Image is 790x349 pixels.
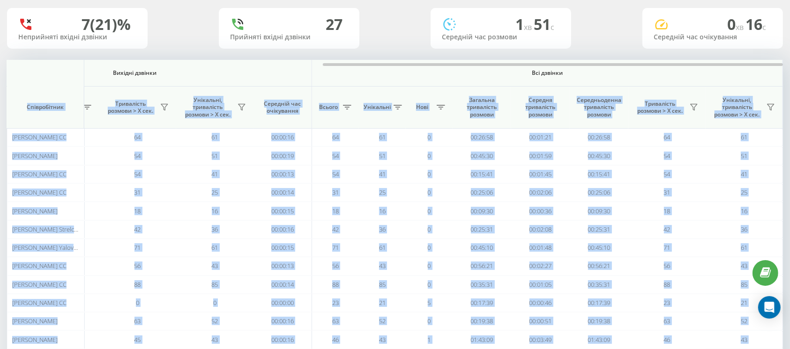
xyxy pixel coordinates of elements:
td: 00:02:08 [511,220,570,239]
span: 85 [379,280,386,289]
div: Неприйняті вхідні дзвінки [18,33,136,41]
span: c [762,22,766,32]
span: Співробітник [15,103,76,111]
span: 61 [379,133,386,141]
span: Середній час очікування [261,100,305,115]
span: Нові [410,103,434,111]
span: 61 [379,243,386,252]
span: 0 [213,298,216,307]
td: 00:00:46 [511,294,570,312]
span: 43 [379,335,386,344]
span: 71 [332,243,339,252]
td: 00:00:14 [253,183,312,202]
td: 00:26:58 [570,128,628,146]
span: 46 [332,335,339,344]
span: 63 [332,317,339,325]
span: 16 [745,14,766,34]
span: 88 [332,280,339,289]
span: [PERSON_NAME] [12,207,58,215]
span: 36 [212,225,218,233]
td: 00:00:13 [253,257,312,275]
span: 45 [134,335,141,344]
td: 00:00:16 [253,312,312,330]
td: 01:43:09 [453,330,511,349]
span: 51 [379,152,386,160]
td: 00:45:30 [453,146,511,165]
span: [PERSON_NAME] [12,335,58,344]
span: 54 [664,152,671,160]
span: Унікальні, тривалість розмови > Х сек. [181,96,235,118]
span: 1 [515,14,534,34]
td: 00:02:06 [511,183,570,202]
span: 18 [664,207,671,215]
span: 16 [741,207,747,215]
span: 63 [134,317,141,325]
td: 00:01:59 [511,146,570,165]
span: 85 [741,280,747,289]
span: 54 [134,152,141,160]
div: 27 [326,15,343,33]
td: 01:43:09 [570,330,628,349]
td: 00:35:31 [570,276,628,294]
span: Всі дзвінки [340,69,755,77]
span: 42 [134,225,141,233]
span: 64 [664,133,671,141]
div: 7 (21)% [82,15,131,33]
span: 54 [664,170,671,178]
span: Тривалість розмови > Х сек. [633,100,687,115]
span: 23 [332,298,339,307]
span: Середня тривалість розмови [518,96,563,118]
span: 42 [332,225,339,233]
span: хв [524,22,534,32]
span: c [551,22,554,32]
span: [PERSON_NAME] CC [12,133,67,141]
span: [PERSON_NAME] СС [12,298,67,307]
span: Унікальні [364,103,391,111]
span: Всього [317,103,340,111]
span: 52 [741,317,747,325]
div: Середній час розмови [442,33,560,41]
td: 00:26:58 [453,128,511,146]
td: 00:19:38 [570,312,628,330]
span: 64 [134,133,141,141]
span: 64 [332,133,339,141]
span: 71 [134,243,141,252]
span: 31 [332,188,339,196]
span: 56 [664,262,671,270]
td: 00:25:06 [570,183,628,202]
span: 16 [379,207,386,215]
td: 00:00:19 [253,146,312,165]
span: 21 [741,298,747,307]
span: 36 [741,225,747,233]
span: 18 [134,207,141,215]
td: 00:15:41 [453,165,511,183]
span: 36 [379,225,386,233]
td: 00:25:06 [453,183,511,202]
span: 1 [428,335,431,344]
span: [PERSON_NAME] [12,152,58,160]
span: 71 [664,243,671,252]
span: 0 [428,280,431,289]
span: Загальна тривалість розмови [460,96,504,118]
span: 51 [212,152,218,160]
span: 0 [428,170,431,178]
span: 52 [379,317,386,325]
span: [PERSON_NAME] CC [12,188,67,196]
td: 00:00:16 [253,220,312,239]
span: 43 [212,262,218,270]
span: Унікальні, тривалість розмови > Х сек. [710,96,764,118]
span: [PERSON_NAME] CC [12,170,67,178]
td: 00:45:30 [570,146,628,165]
span: 31 [134,188,141,196]
td: 00:09:30 [570,202,628,220]
td: 00:03:49 [511,330,570,349]
span: 31 [664,188,671,196]
td: 00:00:16 [253,128,312,146]
td: 00:17:39 [570,294,628,312]
span: 43 [212,335,218,344]
span: 16 [212,207,218,215]
td: 00:25:31 [570,220,628,239]
span: 5 [428,298,431,307]
span: 21 [379,298,386,307]
td: 00:01:21 [511,128,570,146]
